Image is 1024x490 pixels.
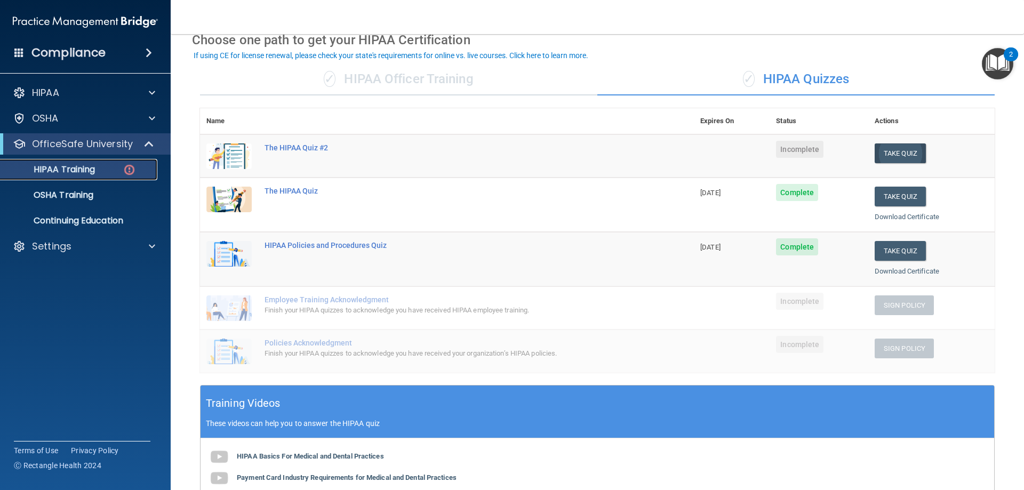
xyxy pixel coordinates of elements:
p: HIPAA Training [7,164,95,175]
b: Payment Card Industry Requirements for Medical and Dental Practices [237,473,457,481]
img: PMB logo [13,11,158,33]
a: OSHA [13,112,155,125]
div: If using CE for license renewal, please check your state's requirements for online vs. live cours... [194,52,588,59]
a: OfficeSafe University [13,138,155,150]
a: Terms of Use [14,445,58,456]
th: Actions [868,108,995,134]
p: Continuing Education [7,215,153,226]
div: HIPAA Quizzes [597,63,995,95]
img: gray_youtube_icon.38fcd6cc.png [209,446,230,468]
p: OSHA Training [7,190,93,200]
a: Privacy Policy [71,445,119,456]
span: [DATE] [700,189,721,197]
button: Take Quiz [875,143,926,163]
img: gray_youtube_icon.38fcd6cc.png [209,468,230,489]
span: Incomplete [776,336,823,353]
p: OfficeSafe University [32,138,133,150]
span: ✓ [743,71,755,87]
button: Open Resource Center, 2 new notifications [982,48,1013,79]
b: HIPAA Basics For Medical and Dental Practices [237,452,384,460]
button: Sign Policy [875,339,934,358]
span: Ⓒ Rectangle Health 2024 [14,460,101,471]
button: Take Quiz [875,187,926,206]
span: Complete [776,184,818,201]
p: HIPAA [32,86,59,99]
iframe: Drift Widget Chat Controller [971,416,1011,457]
div: 2 [1009,54,1013,68]
th: Name [200,108,258,134]
a: Settings [13,240,155,253]
p: OSHA [32,112,59,125]
h5: Training Videos [206,394,281,413]
th: Status [770,108,868,134]
a: Download Certificate [875,213,939,221]
span: [DATE] [700,243,721,251]
div: Finish your HIPAA quizzes to acknowledge you have received your organization’s HIPAA policies. [265,347,641,360]
p: Settings [32,240,71,253]
a: Download Certificate [875,267,939,275]
div: HIPAA Policies and Procedures Quiz [265,241,641,250]
div: Finish your HIPAA quizzes to acknowledge you have received HIPAA employee training. [265,304,641,317]
button: Take Quiz [875,241,926,261]
div: Employee Training Acknowledgment [265,295,641,304]
div: Policies Acknowledgment [265,339,641,347]
span: Incomplete [776,293,823,310]
div: HIPAA Officer Training [200,63,597,95]
span: Complete [776,238,818,255]
p: These videos can help you to answer the HIPAA quiz [206,419,989,428]
button: Sign Policy [875,295,934,315]
div: The HIPAA Quiz [265,187,641,195]
th: Expires On [694,108,770,134]
span: ✓ [324,71,335,87]
a: HIPAA [13,86,155,99]
span: Incomplete [776,141,823,158]
button: If using CE for license renewal, please check your state's requirements for online vs. live cours... [192,50,590,61]
div: The HIPAA Quiz #2 [265,143,641,152]
div: Choose one path to get your HIPAA Certification [192,25,1003,55]
h4: Compliance [31,45,106,60]
img: danger-circle.6113f641.png [123,163,136,176]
